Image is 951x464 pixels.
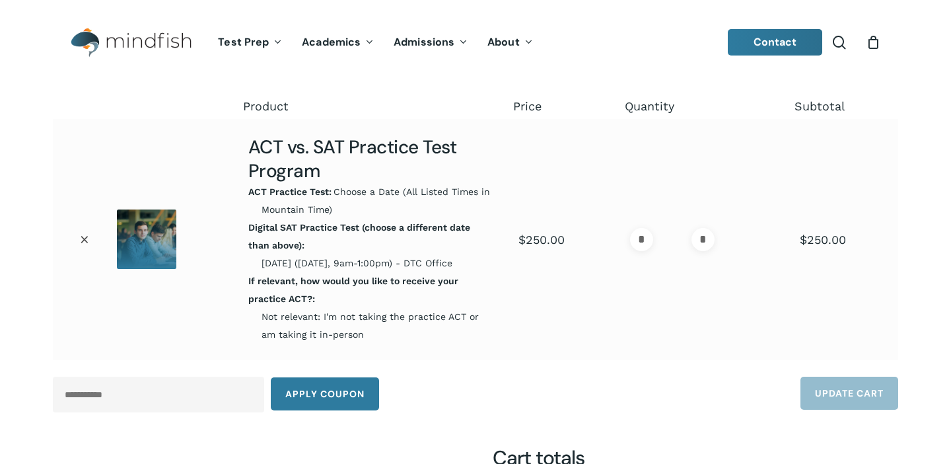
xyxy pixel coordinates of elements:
span: Contact [754,35,797,49]
th: Quantity [617,94,787,119]
th: Product [235,94,506,119]
th: Subtotal [787,94,898,119]
dt: ACT Practice Test: [248,183,332,201]
span: Academics [302,35,361,49]
bdi: 250.00 [518,233,565,247]
input: Product quantity [657,228,687,251]
a: Remove ACT vs. SAT Practice Test Program from cart [75,229,94,249]
a: Academics [292,37,384,48]
nav: Main Menu [208,18,542,67]
header: Main Menu [53,18,898,67]
img: ACT SAT Pactice Test 1 [117,210,176,269]
span: Test Prep [218,35,269,49]
a: Admissions [384,37,477,48]
button: Update cart [800,377,898,410]
p: Not relevant: I'm not taking the practice ACT or am taking it in-person [262,272,493,344]
span: $ [518,233,526,247]
a: About [477,37,543,48]
a: ACT vs. SAT Practice Test Program [248,135,457,183]
p: Choose a Date (All Listed Times in Mountain Time) [262,183,493,219]
th: Price [505,94,617,119]
a: Test Prep [208,37,292,48]
dt: Digital SAT Practice Test (choose a different date than above): [248,219,490,254]
span: $ [800,233,807,247]
span: Admissions [394,35,454,49]
span: About [487,35,520,49]
bdi: 250.00 [800,233,846,247]
button: Apply coupon [271,377,379,410]
dt: If relevant, how would you like to receive your practice ACT?: [248,272,490,308]
a: Contact [728,29,823,56]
